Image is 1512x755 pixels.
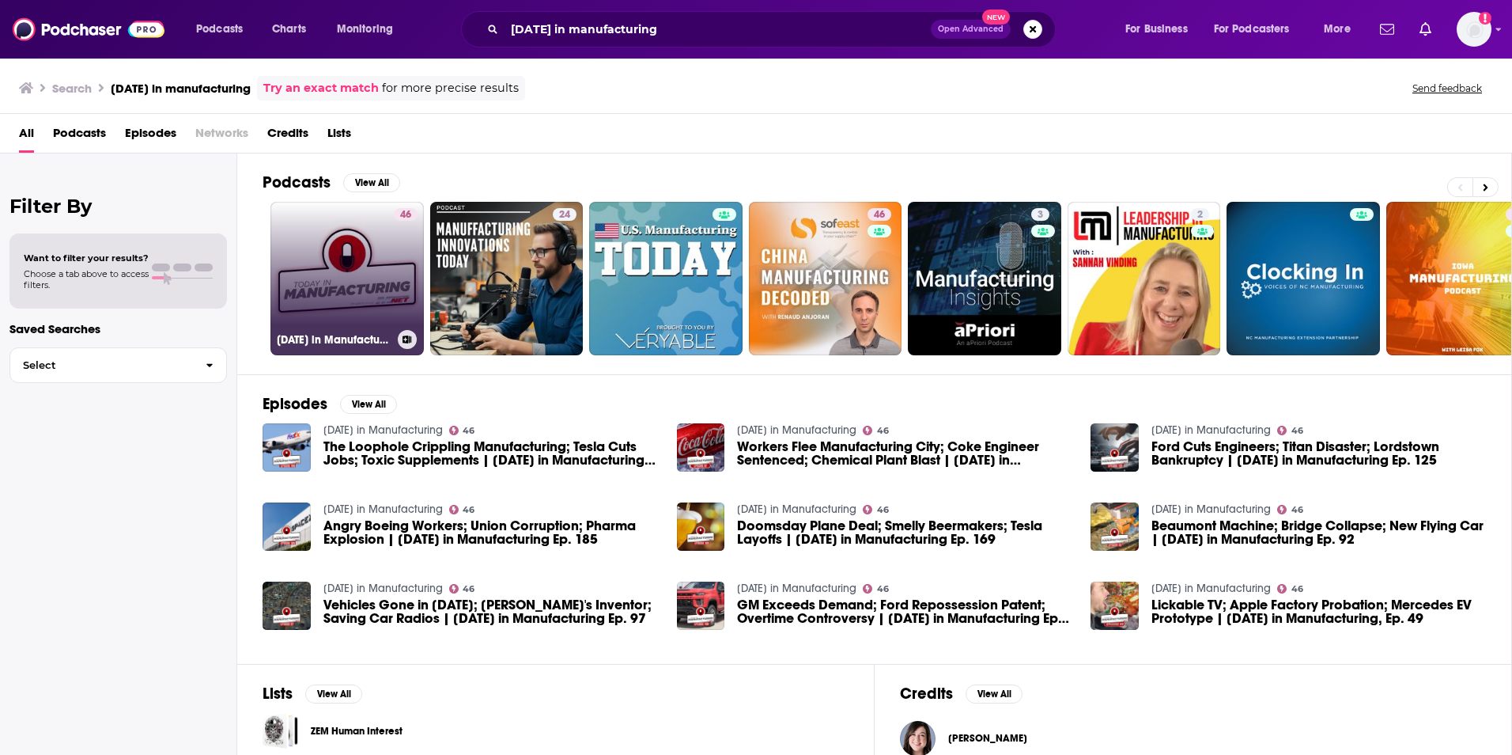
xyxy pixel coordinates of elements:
[323,519,658,546] a: Angry Boeing Workers; Union Corruption; Pharma Explosion | Today in Manufacturing Ep. 185
[1313,17,1370,42] button: open menu
[677,423,725,472] img: Workers Flee Manufacturing City; Coke Engineer Sentenced; Chemical Plant Blast | Today in Manufac...
[737,519,1072,546] a: Doomsday Plane Deal; Smelly Beermakers; Tesla Layoffs | Today in Manufacturing Ep. 169
[1291,586,1303,593] span: 46
[1324,18,1351,40] span: More
[10,360,193,370] span: Select
[343,173,400,192] button: View All
[1479,12,1491,25] svg: Add a profile image
[263,582,311,630] img: Vehicles Gone in 2023; Rubik's Inventor; Saving Car Radios | Today in Manufacturing Ep. 97
[982,9,1011,25] span: New
[1204,17,1313,42] button: open menu
[900,684,1022,704] a: CreditsView All
[263,684,362,704] a: ListsView All
[877,506,889,514] span: 46
[1374,16,1400,43] a: Show notifications dropdown
[1151,503,1271,516] a: Today in Manufacturing
[267,120,308,153] a: Credits
[263,173,400,192] a: PodcastsView All
[874,207,885,223] span: 46
[1038,207,1043,223] span: 3
[323,582,443,595] a: Today in Manufacturing
[1151,582,1271,595] a: Today in Manufacturing
[9,347,227,383] button: Select
[1457,12,1491,47] span: Logged in as headlandconsultancy
[505,17,931,42] input: Search podcasts, credits, & more...
[559,207,570,223] span: 24
[125,120,176,153] span: Episodes
[966,685,1022,704] button: View All
[948,732,1027,745] span: [PERSON_NAME]
[863,584,889,594] a: 46
[677,503,725,551] img: Doomsday Plane Deal; Smelly Beermakers; Tesla Layoffs | Today in Manufacturing Ep. 169
[449,426,475,435] a: 46
[323,440,658,467] span: The Loophole Crippling Manufacturing; Tesla Cuts Jobs; Toxic Supplements | [DATE] in Manufacturin...
[263,684,293,704] h2: Lists
[52,81,92,96] h3: Search
[1151,598,1486,625] a: Lickable TV; Apple Factory Probation; Mercedes EV Prototype | Today in Manufacturing, Ep. 49
[1151,519,1486,546] a: Beaumont Machine; Bridge Collapse; New Flying Car | Today in Manufacturing Ep. 92
[1151,440,1486,467] a: Ford Cuts Engineers; Titan Disaster; Lordstown Bankruptcy | Today in Manufacturing Ep. 125
[1151,598,1486,625] span: Lickable TV; Apple Factory Probation; Mercedes EV Prototype | [DATE] in Manufacturing, Ep. 49
[553,208,576,221] a: 24
[677,582,725,630] img: GM Exceeds Demand; Ford Repossession Patent; Overtime Controversy | Today in Manufacturing Ep. 108
[1068,202,1221,355] a: 2
[185,17,263,42] button: open menu
[1191,208,1209,221] a: 2
[340,395,397,414] button: View All
[323,519,658,546] span: Angry Boeing Workers; Union Corruption; Pharma Explosion | [DATE] in Manufacturing Ep. 185
[1277,505,1303,514] a: 46
[449,505,475,514] a: 46
[737,582,856,595] a: Today in Manufacturing
[476,11,1071,47] div: Search podcasts, credits, & more...
[948,732,1027,745] a: Jenna Cason
[449,584,475,594] a: 46
[1125,18,1188,40] span: For Business
[323,423,443,437] a: Today in Manufacturing
[938,25,1004,33] span: Open Advanced
[13,14,164,44] img: Podchaser - Follow, Share and Rate Podcasts
[337,18,393,40] span: Monitoring
[272,18,306,40] span: Charts
[311,723,403,740] a: ZEM Human Interest
[327,120,351,153] span: Lists
[24,252,149,264] span: Want to filter your results?
[263,173,331,192] h2: Podcasts
[749,202,902,355] a: 46
[9,195,227,218] h2: Filter By
[195,120,248,153] span: Networks
[868,208,891,221] a: 46
[263,79,379,97] a: Try an exact match
[737,440,1072,467] span: Workers Flee Manufacturing City; Coke Engineer Sentenced; Chemical Plant Blast | [DATE] in Manufa...
[326,17,414,42] button: open menu
[737,519,1072,546] span: Doomsday Plane Deal; Smelly Beermakers; Tesla Layoffs | [DATE] in Manufacturing Ep. 169
[53,120,106,153] a: Podcasts
[1408,82,1487,95] button: Send feedback
[931,20,1011,39] button: Open AdvancedNew
[9,321,227,336] p: Saved Searches
[382,79,519,97] span: for more precise results
[1091,582,1139,630] img: Lickable TV; Apple Factory Probation; Mercedes EV Prototype | Today in Manufacturing, Ep. 49
[1091,503,1139,551] a: Beaumont Machine; Bridge Collapse; New Flying Car | Today in Manufacturing Ep. 92
[737,423,856,437] a: Today in Manufacturing
[323,598,658,625] span: Vehicles Gone in [DATE]; [PERSON_NAME]'s Inventor; Saving Car Radios | [DATE] in Manufacturing Ep...
[263,713,298,749] span: ZEM Human Interest
[877,427,889,434] span: 46
[463,506,474,514] span: 46
[1457,12,1491,47] img: User Profile
[196,18,243,40] span: Podcasts
[1214,18,1290,40] span: For Podcasters
[737,598,1072,625] a: GM Exceeds Demand; Ford Repossession Patent; Overtime Controversy | Today in Manufacturing Ep. 108
[323,503,443,516] a: Today in Manufacturing
[263,503,311,551] img: Angry Boeing Workers; Union Corruption; Pharma Explosion | Today in Manufacturing Ep. 185
[19,120,34,153] a: All
[863,505,889,514] a: 46
[262,17,316,42] a: Charts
